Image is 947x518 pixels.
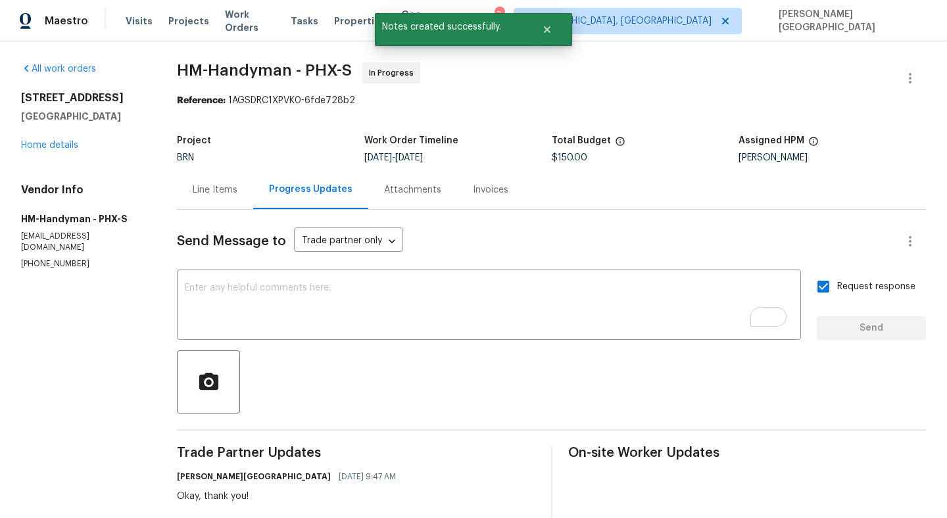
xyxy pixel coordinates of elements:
h5: Total Budget [552,136,611,145]
div: [PERSON_NAME] [739,153,926,162]
h5: Work Order Timeline [364,136,458,145]
div: Progress Updates [269,183,352,196]
span: In Progress [369,66,419,80]
span: Visits [126,14,153,28]
span: [PERSON_NAME][GEOGRAPHIC_DATA] [773,8,927,34]
h5: [GEOGRAPHIC_DATA] [21,110,145,123]
span: Notes created successfully. [375,13,525,41]
span: Send Message to [177,235,286,248]
div: Attachments [384,183,441,197]
a: Home details [21,141,78,150]
span: Trade Partner Updates [177,446,535,459]
textarea: To enrich screen reader interactions, please activate Accessibility in Grammarly extension settings [185,283,793,329]
h5: Assigned HPM [739,136,804,145]
span: The total cost of line items that have been proposed by Opendoor. This sum includes line items th... [615,136,625,153]
span: Maestro [45,14,88,28]
div: Trade partner only [294,231,403,252]
span: [GEOGRAPHIC_DATA], [GEOGRAPHIC_DATA] [525,14,712,28]
span: BRN [177,153,194,162]
span: Work Orders [225,8,275,34]
h4: Vendor Info [21,183,145,197]
p: [EMAIL_ADDRESS][DOMAIN_NAME] [21,231,145,253]
span: [DATE] [364,153,392,162]
span: [DATE] [395,153,423,162]
h5: Project [177,136,211,145]
span: - [364,153,423,162]
a: All work orders [21,64,96,74]
div: Invoices [473,183,508,197]
h6: [PERSON_NAME][GEOGRAPHIC_DATA] [177,470,331,483]
span: On-site Worker Updates [568,446,926,459]
span: HM-Handyman - PHX-S [177,62,352,78]
span: The hpm assigned to this work order. [808,136,819,153]
span: [DATE] 9:47 AM [339,470,396,483]
span: Request response [837,280,915,294]
div: Okay, thank you! [177,490,404,503]
p: [PHONE_NUMBER] [21,258,145,270]
button: Close [525,16,569,43]
div: 1AGSDRC1XPVK0-6fde728b2 [177,94,926,107]
h2: [STREET_ADDRESS] [21,91,145,105]
span: Projects [168,14,209,28]
span: Properties [334,14,385,28]
b: Reference: [177,96,226,105]
div: 3 [495,8,504,21]
h5: HM-Handyman - PHX-S [21,212,145,225]
span: Tasks [291,16,318,26]
div: Line Items [193,183,237,197]
span: Geo Assignments [401,8,472,34]
span: $150.00 [552,153,587,162]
